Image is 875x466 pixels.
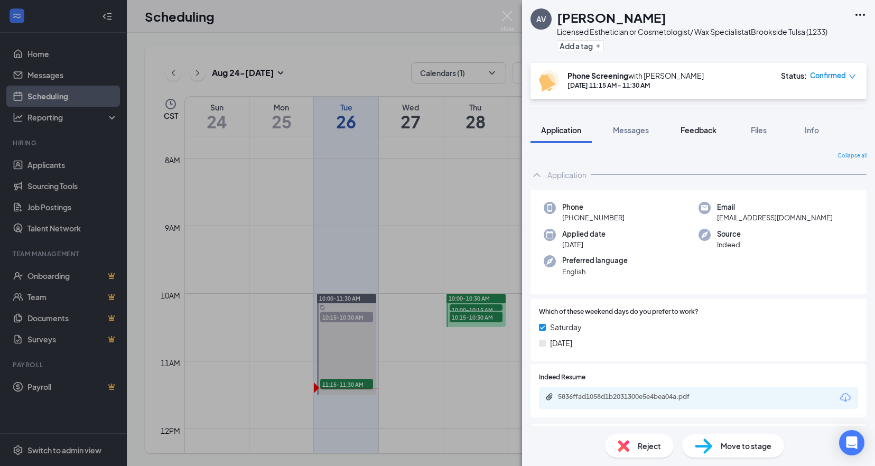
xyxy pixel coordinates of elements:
[721,440,771,452] span: Move to stage
[717,202,833,212] span: Email
[717,212,833,223] span: [EMAIL_ADDRESS][DOMAIN_NAME]
[805,125,819,135] span: Info
[545,393,716,403] a: Paperclip5836ffad1058d1b2031300e5e4bea04a.pdf
[547,170,587,180] div: Application
[550,337,572,349] span: [DATE]
[545,393,554,401] svg: Paperclip
[810,70,846,81] span: Confirmed
[562,266,628,277] span: English
[557,40,604,51] button: PlusAdd a tag
[562,239,606,250] span: [DATE]
[781,70,807,81] div: Status :
[849,73,856,80] span: down
[557,8,666,26] h1: [PERSON_NAME]
[567,81,704,90] div: [DATE] 11:15 AM - 11:30 AM
[839,430,864,455] div: Open Intercom Messenger
[567,71,628,80] b: Phone Screening
[562,202,625,212] span: Phone
[839,392,852,404] svg: Download
[562,255,628,266] span: Preferred language
[562,212,625,223] span: [PHONE_NUMBER]
[539,372,585,383] span: Indeed Resume
[558,393,706,401] div: 5836ffad1058d1b2031300e5e4bea04a.pdf
[613,125,649,135] span: Messages
[562,229,606,239] span: Applied date
[717,239,741,250] span: Indeed
[550,321,582,333] span: Saturday
[638,440,661,452] span: Reject
[536,14,546,24] div: AV
[837,152,867,160] span: Collapse all
[557,26,827,37] div: Licensed Esthetician or Cosmetologist/ Wax Specialist at Brookside Tulsa (1233)
[751,125,767,135] span: Files
[541,125,581,135] span: Application
[567,70,704,81] div: with [PERSON_NAME]
[681,125,716,135] span: Feedback
[539,307,699,317] span: Which of these weekend days do you prefer to work?
[530,169,543,181] svg: ChevronUp
[717,229,741,239] span: Source
[595,43,601,49] svg: Plus
[854,8,867,21] svg: Ellipses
